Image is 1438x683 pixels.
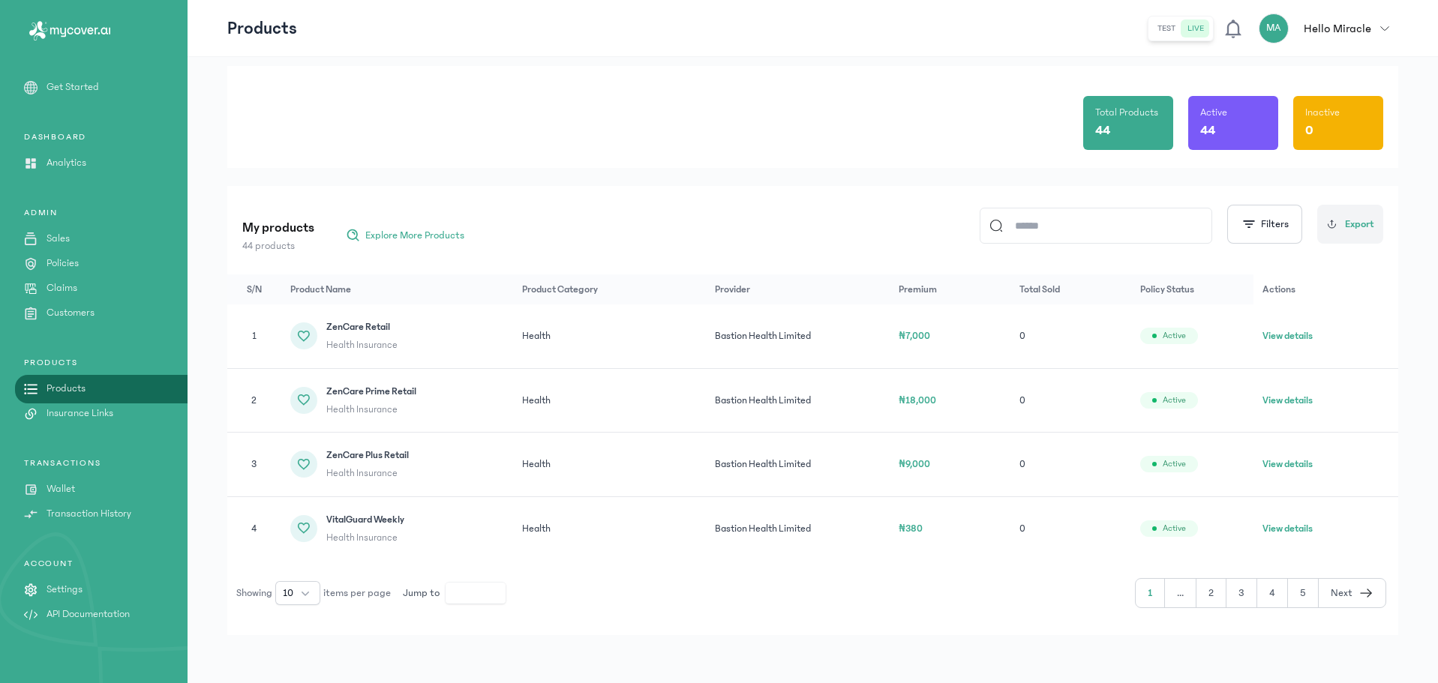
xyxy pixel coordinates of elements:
[1010,274,1131,304] th: Total Sold
[275,581,320,605] button: 10
[1262,457,1313,472] button: View details
[1095,105,1158,120] p: Total Products
[513,433,707,497] td: Health
[1131,274,1253,304] th: Policy Status
[1163,394,1186,406] span: Active
[1151,19,1181,37] button: test
[326,448,409,463] span: ZenCare Plus Retail
[1262,393,1313,408] button: View details
[706,274,890,304] th: Provider
[1019,459,1025,469] span: 0
[1163,458,1186,470] span: Active
[47,582,83,598] p: Settings
[1305,120,1313,141] p: 0
[236,586,272,601] span: Showing
[1095,120,1110,141] p: 44
[326,402,416,417] span: Health Insurance
[1305,105,1340,120] p: Inactive
[251,523,257,534] span: 4
[281,274,513,304] th: Product Name
[1253,274,1398,304] th: Actions
[47,406,113,421] p: Insurance Links
[1163,330,1186,342] span: Active
[1345,217,1374,232] span: Export
[242,238,314,253] p: 44 products
[365,228,464,243] span: Explore More Products
[706,304,890,368] td: Bastion Health Limited
[1259,13,1398,43] button: MAHello Miracle
[47,79,99,95] p: Get Started
[47,305,95,321] p: Customers
[326,384,416,399] span: ZenCare Prime Retail
[513,368,707,433] td: Health
[1317,205,1383,244] button: Export
[227,274,281,304] th: S/N
[47,607,130,622] p: API Documentation
[1019,331,1025,341] span: 0
[323,586,391,601] span: items per page
[47,231,70,247] p: Sales
[251,395,257,406] span: 2
[1165,579,1196,607] button: ...
[513,496,707,560] td: Health
[47,506,131,522] p: Transaction History
[47,280,77,296] p: Claims
[890,274,1010,304] th: Premium
[251,459,257,469] span: 3
[47,256,79,271] p: Policies
[326,319,398,334] span: ZenCare Retail
[1163,523,1186,535] span: Active
[283,586,293,601] span: 10
[47,381,86,397] p: Products
[706,496,890,560] td: Bastion Health Limited
[899,459,930,469] span: ₦9,000
[403,583,506,604] div: Jump to
[1226,579,1257,607] button: 3
[1331,586,1352,601] span: Next
[1200,105,1227,120] p: Active
[706,368,890,433] td: Bastion Health Limited
[1288,579,1319,607] button: 5
[1227,205,1302,244] button: Filters
[899,523,923,534] span: ₦380
[706,433,890,497] td: Bastion Health Limited
[242,217,314,238] p: My products
[1257,579,1288,607] button: 4
[1259,13,1289,43] div: MA
[47,481,75,497] p: Wallet
[227,16,297,40] p: Products
[326,466,409,481] span: Health Insurance
[1136,579,1165,607] button: 1
[326,530,404,545] span: Health Insurance
[47,155,86,171] p: Analytics
[1019,523,1025,534] span: 0
[1196,579,1226,607] button: 2
[326,337,398,352] span: Health Insurance
[513,274,707,304] th: Product Category
[899,331,930,341] span: ₦7,000
[899,395,936,406] span: ₦18,000
[513,304,707,368] td: Health
[1319,579,1385,607] button: Next
[252,331,257,341] span: 1
[1262,328,1313,343] button: View details
[1200,120,1215,141] p: 44
[1304,19,1371,37] p: Hello Miracle
[1019,395,1025,406] span: 0
[1262,521,1313,536] button: View details
[1181,19,1210,37] button: live
[326,512,404,527] span: VitalGuard Weekly
[338,223,472,247] button: Explore More Products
